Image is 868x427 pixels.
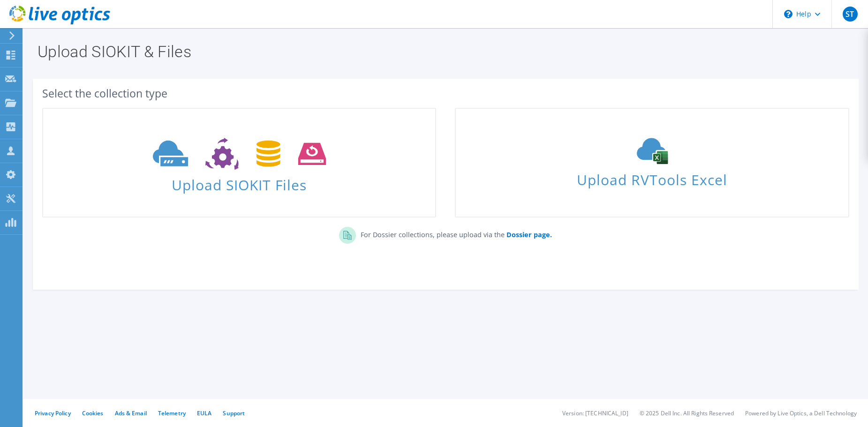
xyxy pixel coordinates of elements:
[745,409,857,417] li: Powered by Live Optics, a Dell Technology
[843,7,858,22] span: ST
[356,227,552,240] p: For Dossier collections, please upload via the
[35,409,71,417] a: Privacy Policy
[115,409,147,417] a: Ads & Email
[506,230,552,239] b: Dossier page.
[82,409,104,417] a: Cookies
[562,409,628,417] li: Version: [TECHNICAL_ID]
[42,88,849,98] div: Select the collection type
[197,409,211,417] a: EULA
[43,172,435,192] span: Upload SIOKIT Files
[38,44,849,60] h1: Upload SIOKIT & Files
[455,108,849,217] a: Upload RVTools Excel
[456,167,848,187] span: Upload RVTools Excel
[640,409,734,417] li: © 2025 Dell Inc. All Rights Reserved
[784,10,793,18] svg: \n
[42,108,436,217] a: Upload SIOKIT Files
[158,409,186,417] a: Telemetry
[223,409,245,417] a: Support
[505,230,552,239] a: Dossier page.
